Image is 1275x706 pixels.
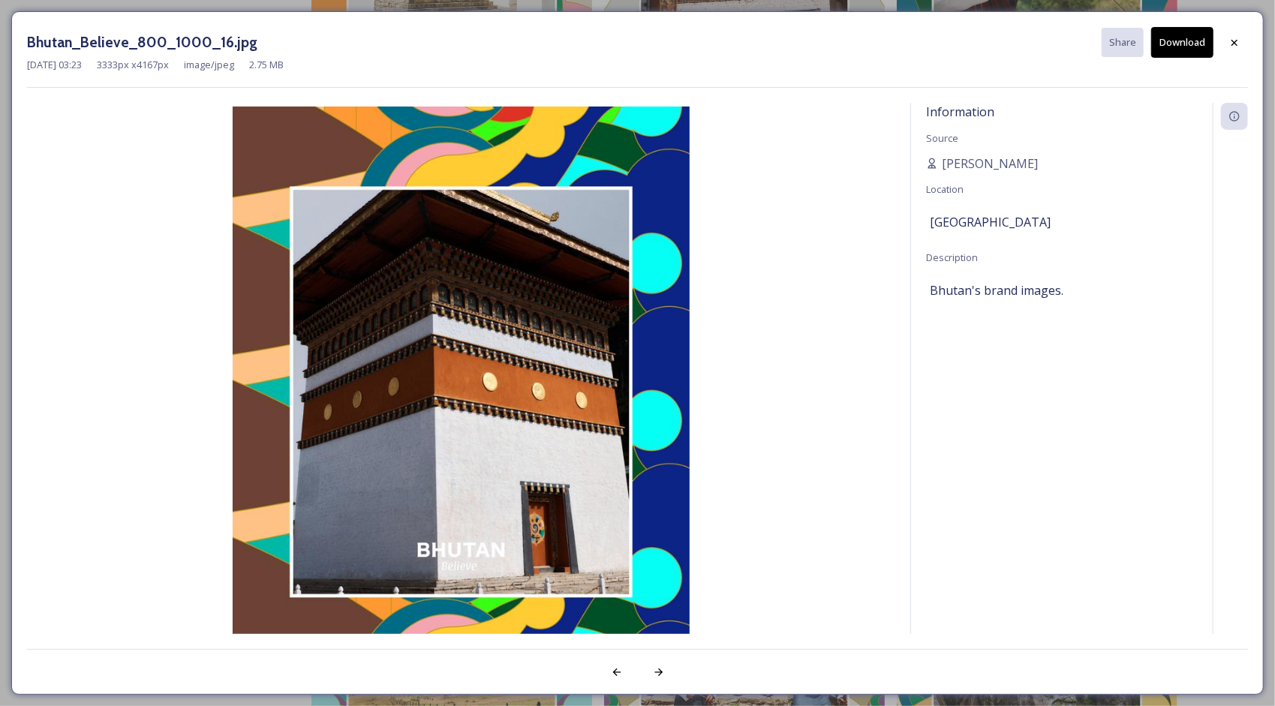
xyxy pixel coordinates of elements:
button: Download [1151,27,1213,58]
img: Bhutan_Believe_800_1000_16.jpg [27,107,895,677]
span: Source [926,131,958,145]
span: Information [926,104,994,120]
span: [DATE] 03:23 [27,58,82,72]
span: [GEOGRAPHIC_DATA] [930,213,1051,231]
h3: Bhutan_Believe_800_1000_16.jpg [27,32,257,53]
span: Location [926,182,964,196]
span: Description [926,251,978,264]
span: image/jpeg [184,58,234,72]
span: 2.75 MB [249,58,284,72]
span: Bhutan's brand images. [930,281,1063,299]
button: Share [1102,28,1144,57]
span: 3333 px x 4167 px [97,58,169,72]
span: [PERSON_NAME] [942,155,1038,173]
